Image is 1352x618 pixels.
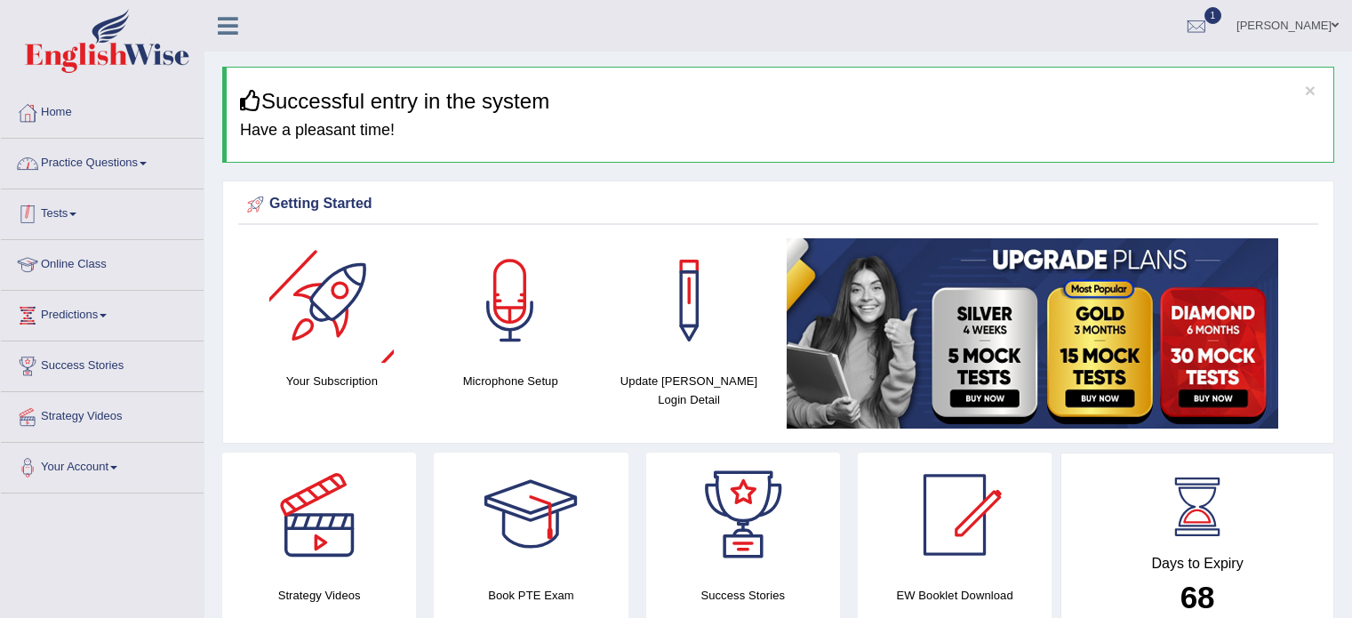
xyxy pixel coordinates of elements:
[434,586,628,605] h4: Book PTE Exam
[1180,580,1215,614] b: 68
[222,586,416,605] h4: Strategy Videos
[1,139,204,183] a: Practice Questions
[243,191,1314,218] div: Getting Started
[1,240,204,285] a: Online Class
[430,372,591,390] h4: Microphone Setup
[1,392,204,437] a: Strategy Videos
[646,586,840,605] h4: Success Stories
[1305,81,1316,100] button: ×
[1,291,204,335] a: Predictions
[787,238,1278,429] img: small5.jpg
[1204,7,1222,24] span: 1
[1,88,204,132] a: Home
[240,122,1320,140] h4: Have a pleasant time!
[1,341,204,386] a: Success Stories
[858,586,1052,605] h4: EW Booklet Download
[1,443,204,487] a: Your Account
[1081,556,1314,572] h4: Days to Expiry
[252,372,412,390] h4: Your Subscription
[240,90,1320,113] h3: Successful entry in the system
[609,372,770,409] h4: Update [PERSON_NAME] Login Detail
[1,189,204,234] a: Tests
